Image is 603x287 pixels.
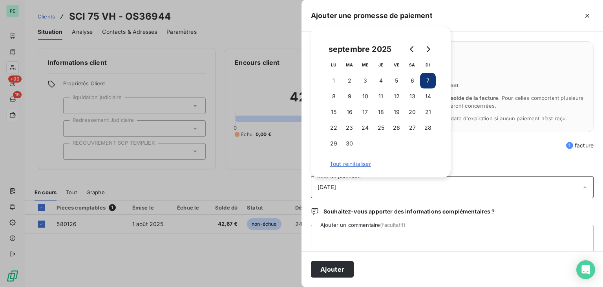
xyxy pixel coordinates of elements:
button: 17 [357,104,373,120]
button: 23 [342,120,357,136]
button: 20 [404,104,420,120]
button: 1 [326,73,342,88]
th: jeudi [373,57,389,73]
button: 16 [342,104,357,120]
button: 2 [342,73,357,88]
span: 1 [566,142,573,149]
th: dimanche [420,57,436,73]
div: Open Intercom Messenger [576,260,595,279]
span: La promesse de paiement couvre . Pour celles comportant plusieurs échéances, seules les échéances... [330,95,584,109]
button: 29 [326,136,342,151]
h5: Ajouter une promesse de paiement [311,10,433,21]
button: 9 [342,88,357,104]
button: 10 [357,88,373,104]
button: 22 [326,120,342,136]
button: 28 [420,120,436,136]
button: 21 [420,104,436,120]
button: 19 [389,104,404,120]
button: Go to previous month [404,41,420,57]
button: Ajouter [311,261,354,278]
button: 12 [389,88,404,104]
button: 27 [404,120,420,136]
th: vendredi [389,57,404,73]
th: samedi [404,57,420,73]
span: l’ensemble du solde de la facture [414,95,499,101]
span: [DATE] [318,183,336,191]
th: mercredi [357,57,373,73]
button: 4 [373,73,389,88]
button: 11 [373,88,389,104]
button: Go to next month [420,41,436,57]
button: 15 [326,104,342,120]
button: 13 [404,88,420,104]
button: 30 [342,136,357,151]
span: Tout réinitialiser [330,160,432,168]
button: 24 [357,120,373,136]
th: mardi [342,57,357,73]
button: 18 [373,104,389,120]
th: lundi [326,57,342,73]
button: 3 [357,73,373,88]
span: facture [566,142,594,149]
button: 6 [404,73,420,88]
button: 7 [420,73,436,88]
button: 26 [389,120,404,136]
button: 14 [420,88,436,104]
div: septembre 2025 [326,43,394,55]
span: Souhaitez-vous apporter des informations complémentaires ? [323,208,495,215]
button: 8 [326,88,342,104]
button: 5 [389,73,404,88]
button: 25 [373,120,389,136]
